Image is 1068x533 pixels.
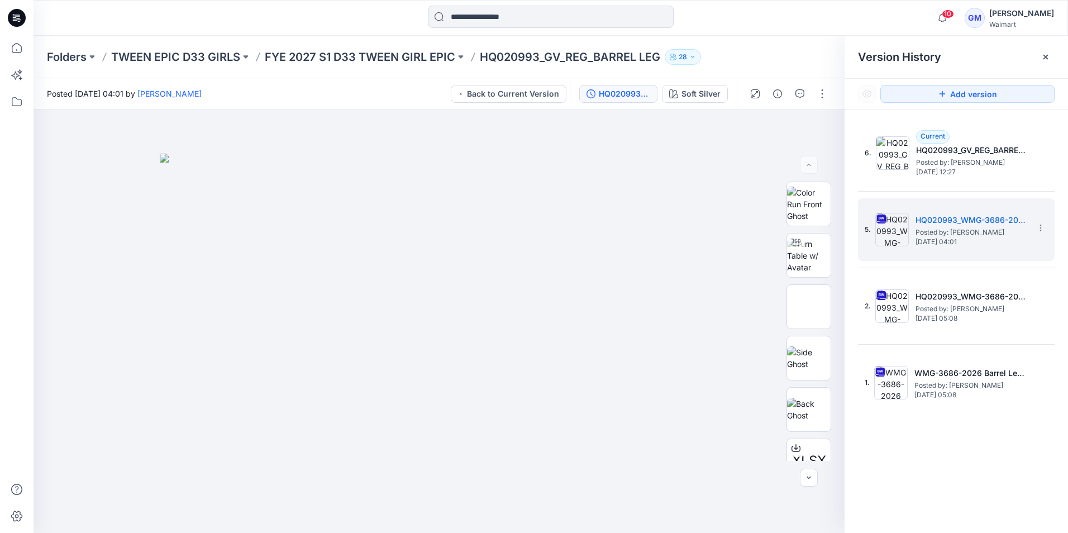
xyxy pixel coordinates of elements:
[681,88,721,100] div: Soft Silver
[480,49,660,65] p: HQ020993_GV_REG_BARREL LEG
[662,85,728,103] button: Soft Silver
[858,50,941,64] span: Version History
[47,88,202,99] span: Posted [DATE] 04:01 by
[787,187,831,222] img: Color Run Front Ghost
[876,136,909,170] img: HQ020993_GV_REG_BARREL LEG
[916,315,1027,322] span: [DATE] 05:08
[1041,53,1050,61] button: Close
[679,51,687,63] p: 28
[965,8,985,28] div: GM
[916,213,1027,227] h5: HQ020993_WMG-3686-2026_REV1_ Barrel Leg_Full Colorway
[916,168,1028,176] span: [DATE] 12:27
[875,289,909,323] img: HQ020993_WMG-3686-2026_REV1_Barrel Leg_Full Colorway
[111,49,240,65] a: TWEEN EPIC D33 GIRLS
[137,89,202,98] a: [PERSON_NAME]
[160,154,718,533] img: eyJhbGciOiJIUzI1NiIsImtpZCI6IjAiLCJzbHQiOiJzZXMiLCJ0eXAiOiJKV1QifQ.eyJkYXRhIjp7InR5cGUiOiJzdG9yYW...
[989,7,1054,20] div: [PERSON_NAME]
[769,85,786,103] button: Details
[916,157,1028,168] span: Posted by: Gayan Mahawithanalage
[914,380,1026,391] span: Posted by: Gayan Mahawithanalage
[916,144,1028,157] h5: HQ020993_GV_REG_BARREL LEG
[865,148,871,158] span: 6.
[875,213,909,246] img: HQ020993_WMG-3686-2026_REV1_ Barrel Leg_Full Colorway
[787,398,831,421] img: Back Ghost
[865,225,871,235] span: 5.
[451,85,566,103] button: Back to Current Version
[914,391,1026,399] span: [DATE] 05:08
[865,378,870,388] span: 1.
[916,238,1027,246] span: [DATE] 04:01
[787,346,831,370] img: Side Ghost
[989,20,1054,28] div: Walmart
[942,9,954,18] span: 10
[665,49,701,65] button: 28
[916,303,1027,315] span: Posted by: Gayan Mahawithanalage
[599,88,650,100] div: HQ020993_WMG-3686-2026_REV1_ Barrel Leg_Full Colorway
[858,85,876,103] button: Show Hidden Versions
[792,451,826,471] span: XLSX
[874,366,908,399] img: WMG-3686-2026 Barrel Leg_Full Colorway
[916,290,1027,303] h5: HQ020993_WMG-3686-2026_REV1_Barrel Leg_Full Colorway
[921,132,945,140] span: Current
[880,85,1055,103] button: Add version
[914,367,1026,380] h5: WMG-3686-2026 Barrel Leg_Full Colorway
[47,49,87,65] a: Folders
[579,85,657,103] button: HQ020993_WMG-3686-2026_REV1_ Barrel Leg_Full Colorway
[865,301,871,311] span: 2.
[787,238,831,273] img: Turn Table w/ Avatar
[916,227,1027,238] span: Posted by: Gayan Mahawithanalage
[265,49,455,65] a: FYE 2027 S1 D33 TWEEN GIRL EPIC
